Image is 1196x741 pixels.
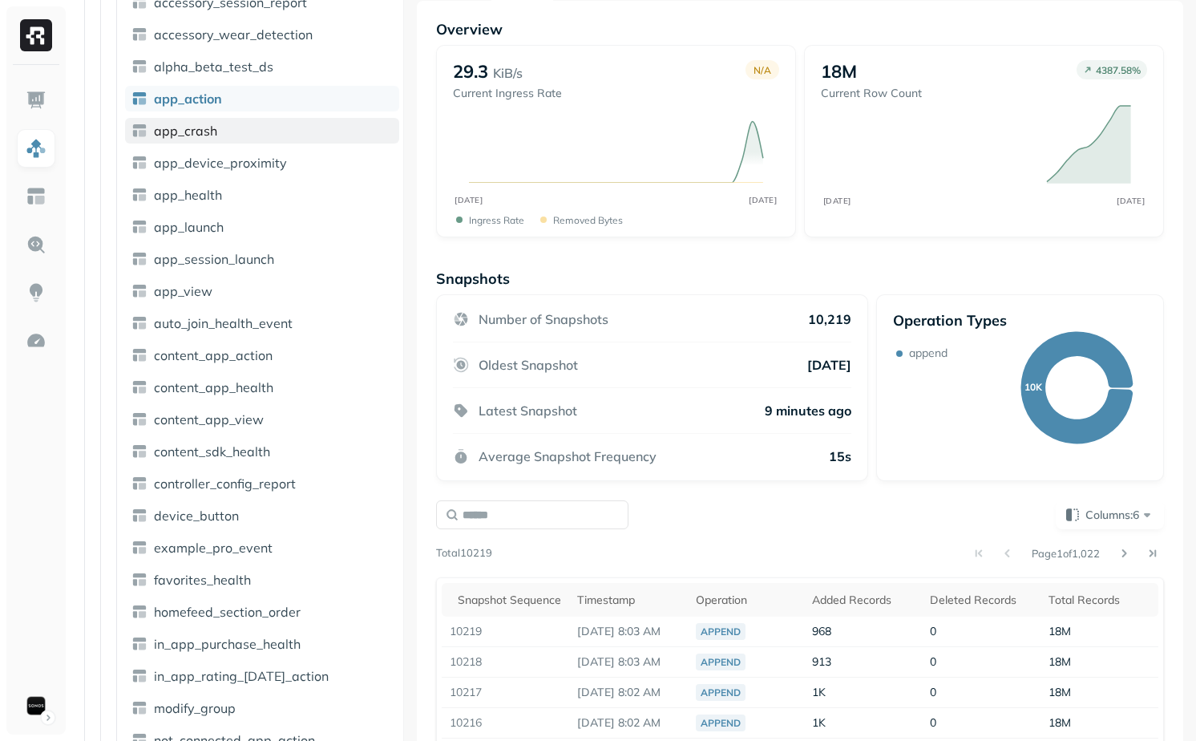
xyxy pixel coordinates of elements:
[26,282,46,303] img: Insights
[577,654,680,670] p: Sep 27, 2025 8:03 AM
[154,59,273,75] span: alpha_beta_test_ds
[154,508,239,524] span: device_button
[131,540,147,556] img: table
[442,678,569,708] td: 10217
[930,654,936,669] span: 0
[479,311,608,327] p: Number of Snapshots
[125,375,399,400] a: content_app_health
[154,187,222,203] span: app_health
[154,347,273,363] span: content_app_action
[442,617,569,647] td: 10219
[154,572,251,588] span: favorites_health
[1096,64,1141,76] p: 4387.58 %
[696,623,745,640] div: append
[829,448,851,464] p: 15s
[442,647,569,678] td: 10218
[154,283,212,299] span: app_view
[131,187,147,203] img: table
[453,86,562,101] p: Current Ingress Rate
[20,19,52,51] img: Ryft
[1049,715,1071,730] span: 18M
[765,403,851,419] p: 9 minutes ago
[125,631,399,657] a: in_app_purchase_health
[131,572,147,588] img: table
[553,214,623,226] p: Removed bytes
[577,624,680,639] p: Sep 27, 2025 8:03 AM
[1056,500,1164,529] button: Columns:6
[750,195,778,204] tspan: [DATE]
[125,503,399,528] a: device_button
[807,357,851,373] p: [DATE]
[154,219,224,235] span: app_launch
[1032,546,1100,561] p: Page 1 of 1,022
[754,64,771,76] p: N/A
[131,379,147,395] img: table
[821,60,857,83] p: 18M
[131,315,147,331] img: table
[812,593,914,608] div: Added Records
[154,26,313,43] span: accessory_wear_detection
[154,315,293,331] span: auto_join_health_event
[930,685,936,699] span: 0
[1024,381,1043,393] text: 10K
[154,123,217,139] span: app_crash
[125,278,399,304] a: app_view
[812,715,826,730] span: 1K
[479,448,657,464] p: Average Snapshot Frequency
[1049,654,1071,669] span: 18M
[812,654,831,669] span: 913
[154,155,287,171] span: app_device_proximity
[125,407,399,432] a: content_app_view
[131,91,147,107] img: table
[493,63,523,83] p: KiB/s
[131,26,147,43] img: table
[812,624,831,638] span: 968
[455,195,483,204] tspan: [DATE]
[26,90,46,111] img: Dashboard
[26,330,46,351] img: Optimization
[131,443,147,460] img: table
[893,311,1007,330] p: Operation Types
[1085,507,1155,523] span: Columns: 6
[930,593,1032,608] div: Deleted Records
[26,234,46,255] img: Query Explorer
[131,476,147,492] img: table
[154,636,301,652] span: in_app_purchase_health
[125,86,399,111] a: app_action
[131,411,147,427] img: table
[1049,685,1071,699] span: 18M
[131,668,147,684] img: table
[125,535,399,561] a: example_pro_event
[696,654,745,670] div: append
[696,684,745,701] div: append
[125,342,399,368] a: content_app_action
[577,685,680,700] p: Sep 27, 2025 8:02 AM
[131,123,147,139] img: table
[131,155,147,171] img: table
[125,567,399,593] a: favorites_health
[436,545,492,561] p: Total 10219
[154,476,296,492] span: controller_config_report
[696,593,796,608] div: Operation
[812,685,826,699] span: 1K
[696,715,745,731] div: append
[125,22,399,47] a: accessory_wear_detection
[479,357,578,373] p: Oldest Snapshot
[125,471,399,496] a: controller_config_report
[458,593,561,608] div: Snapshot Sequence
[125,246,399,272] a: app_session_launch
[131,347,147,363] img: table
[453,60,488,83] p: 29.3
[479,403,577,419] p: Latest Snapshot
[125,182,399,208] a: app_health
[436,269,510,288] p: Snapshots
[154,540,273,556] span: example_pro_event
[131,251,147,267] img: table
[154,604,301,620] span: homefeed_section_order
[154,443,270,460] span: content_sdk_health
[125,695,399,721] a: modify_group
[131,508,147,524] img: table
[125,310,399,336] a: auto_join_health_event
[131,636,147,652] img: table
[577,715,680,731] p: Sep 27, 2025 8:02 AM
